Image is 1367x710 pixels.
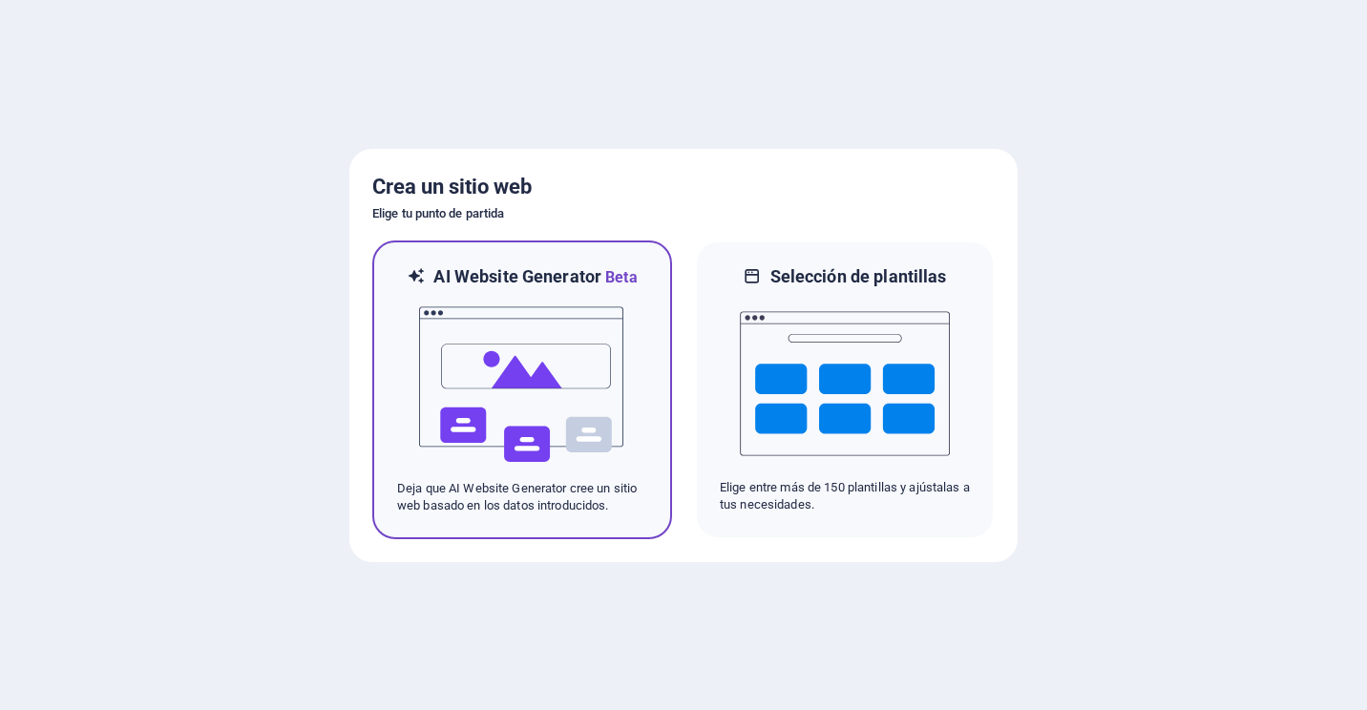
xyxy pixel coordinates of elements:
[372,240,672,539] div: AI Website GeneratorBetaaiDeja que AI Website Generator cree un sitio web basado en los datos int...
[433,265,637,289] h6: AI Website Generator
[397,480,647,514] p: Deja que AI Website Generator cree un sitio web basado en los datos introducidos.
[372,172,995,202] h5: Crea un sitio web
[695,240,995,539] div: Selección de plantillasElige entre más de 150 plantillas y ajústalas a tus necesidades.
[601,268,638,286] span: Beta
[770,265,947,288] h6: Selección de plantillas
[720,479,970,513] p: Elige entre más de 150 plantillas y ajústalas a tus necesidades.
[372,202,995,225] h6: Elige tu punto de partida
[417,289,627,480] img: ai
